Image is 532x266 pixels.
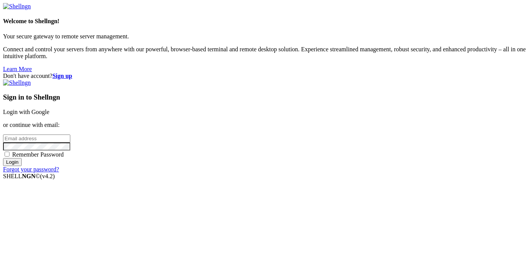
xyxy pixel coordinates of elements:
input: Remember Password [5,152,9,157]
a: Forgot your password? [3,166,59,173]
input: Email address [3,135,70,142]
p: Your secure gateway to remote server management. [3,33,529,40]
p: or continue with email: [3,122,529,128]
p: Connect and control your servers from anywhere with our powerful, browser-based terminal and remo... [3,46,529,60]
span: 4.2.0 [40,173,55,179]
h4: Welcome to Shellngn! [3,18,529,25]
h3: Sign in to Shellngn [3,93,529,101]
a: Learn More [3,66,32,72]
b: NGN [22,173,36,179]
span: Remember Password [12,151,64,158]
img: Shellngn [3,79,31,86]
span: SHELL © [3,173,55,179]
a: Login with Google [3,109,49,115]
div: Don't have account? [3,73,529,79]
a: Sign up [52,73,72,79]
input: Login [3,158,22,166]
img: Shellngn [3,3,31,10]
